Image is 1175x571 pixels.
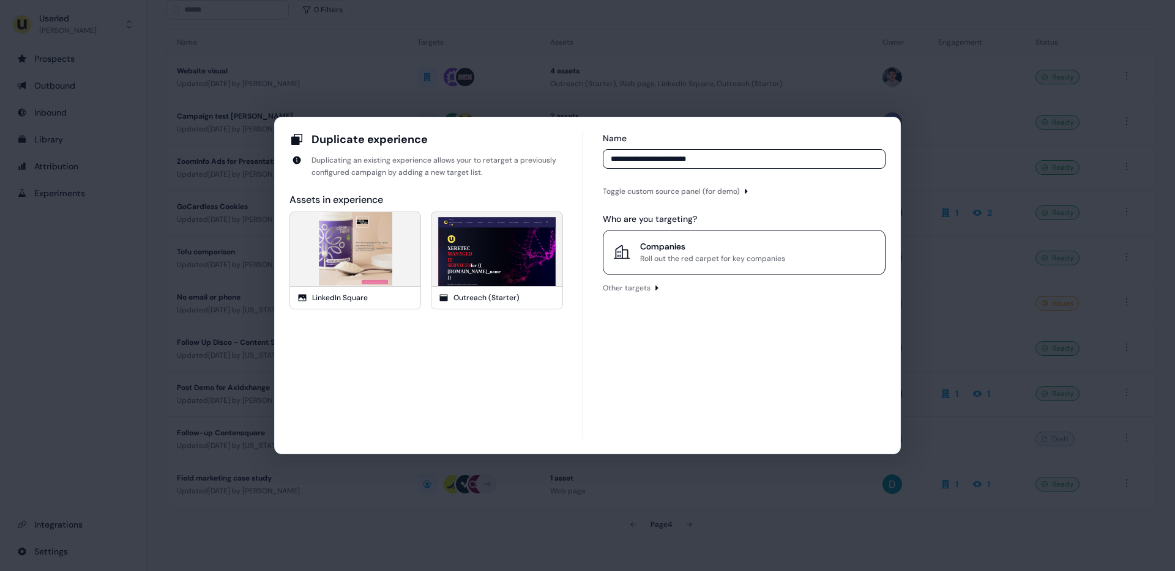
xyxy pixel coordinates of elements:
[603,132,886,144] div: Name
[640,252,785,265] div: Roll out the red carpet for key companies
[603,185,740,197] div: Toggle custom source panel (for demo)
[289,193,563,207] div: Assets in experience
[311,132,428,147] div: Duplicate experience
[603,282,651,294] div: Other targets
[312,292,368,304] div: LinkedIn Square
[640,240,785,252] div: Companies
[311,154,563,179] div: Duplicating an existing experience allows your to retarget a previously configured campaign by ad...
[603,282,660,294] button: Other targets
[603,185,750,197] button: Toggle custom source panel (for demo)
[603,230,886,275] button: CompaniesRoll out the red carpet for key companies
[603,213,886,225] div: Who are you targeting?
[453,292,520,304] div: Outreach (Starter)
